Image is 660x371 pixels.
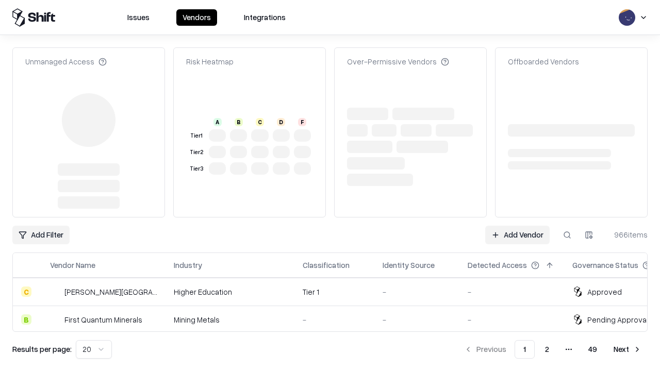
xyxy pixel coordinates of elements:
[468,314,556,325] div: -
[21,286,31,297] div: C
[515,340,535,359] button: 1
[174,286,286,297] div: Higher Education
[50,314,60,325] img: First Quantum Minerals
[25,56,107,67] div: Unmanaged Access
[303,286,366,297] div: Tier 1
[303,260,350,271] div: Classification
[21,314,31,325] div: B
[121,9,156,26] button: Issues
[587,314,648,325] div: Pending Approval
[12,344,72,355] p: Results per page:
[188,164,205,173] div: Tier 3
[580,340,605,359] button: 49
[277,118,285,126] div: D
[383,314,451,325] div: -
[587,286,622,297] div: Approved
[174,314,286,325] div: Mining Metals
[347,56,449,67] div: Over-Permissive Vendors
[383,286,451,297] div: -
[458,340,648,359] nav: pagination
[383,260,435,271] div: Identity Source
[485,226,550,244] a: Add Vendor
[508,56,579,67] div: Offboarded Vendors
[176,9,217,26] button: Vendors
[213,118,222,126] div: A
[64,314,142,325] div: First Quantum Minerals
[256,118,264,126] div: C
[186,56,234,67] div: Risk Heatmap
[606,229,648,240] div: 966 items
[468,260,527,271] div: Detected Access
[50,286,60,297] img: Reichman University
[50,260,95,271] div: Vendor Name
[64,286,157,297] div: [PERSON_NAME][GEOGRAPHIC_DATA]
[235,118,243,126] div: B
[303,314,366,325] div: -
[607,340,648,359] button: Next
[188,148,205,157] div: Tier 2
[537,340,557,359] button: 2
[12,226,70,244] button: Add Filter
[174,260,202,271] div: Industry
[298,118,306,126] div: F
[572,260,638,271] div: Governance Status
[468,286,556,297] div: -
[238,9,292,26] button: Integrations
[188,131,205,140] div: Tier 1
